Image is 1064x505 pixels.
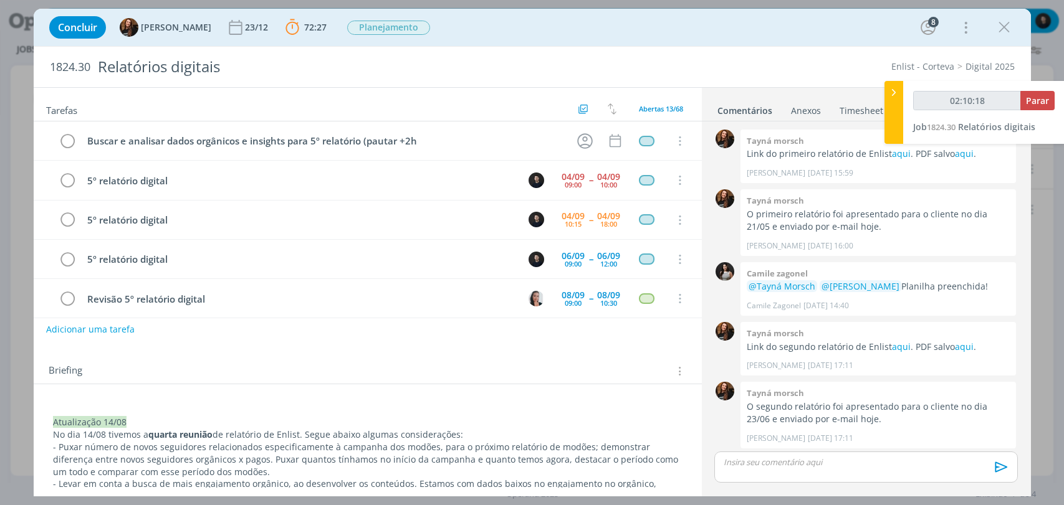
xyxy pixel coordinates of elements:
[892,148,911,159] a: aqui
[891,60,954,72] a: Enlist - Corteva
[529,172,544,188] img: C
[927,121,956,133] span: 1824.30
[716,262,734,281] img: C
[562,172,585,181] div: 04/09
[918,17,938,37] button: 8
[716,189,734,208] img: T
[82,252,517,267] div: 5º relatório digital
[1026,95,1049,106] span: Parar
[527,250,546,268] button: C
[839,99,884,117] a: Timesheet
[747,433,805,444] p: [PERSON_NAME]
[282,17,330,37] button: 72:27
[966,60,1015,72] a: Digital 2025
[304,21,327,33] span: 72:27
[529,291,544,306] img: C
[749,280,815,292] span: @Tayná Morsch
[600,220,617,227] div: 18:00
[747,148,1010,160] p: Link do primeiro relatório de Enlist . PDF salvo .
[1020,91,1055,110] button: Parar
[955,341,974,352] a: aqui
[808,360,853,371] span: [DATE] 17:11
[347,21,430,35] span: Planejamento
[565,181,582,188] div: 09:00
[589,255,593,263] span: --
[747,360,805,371] p: [PERSON_NAME]
[562,291,585,300] div: 08/09
[49,363,82,379] span: Briefing
[141,23,211,32] span: [PERSON_NAME]
[527,171,546,189] button: C
[747,341,1010,353] p: Link do segundo relatório de Enlist . PDF salvo .
[82,212,517,228] div: 5º relatório digital
[608,103,616,115] img: arrow-down-up.svg
[808,168,853,179] span: [DATE] 15:59
[747,280,1010,293] p: Planilha preenchida!
[120,18,211,37] button: T[PERSON_NAME]
[747,168,805,179] p: [PERSON_NAME]
[747,135,804,146] b: Tayná morsch
[716,382,734,400] img: T
[46,318,135,341] button: Adicionar uma tarefa
[527,210,546,229] button: C
[597,212,620,220] div: 04/09
[803,300,849,311] span: [DATE] 14:40
[120,18,138,37] img: T
[597,291,620,300] div: 08/09
[58,22,97,32] span: Concluir
[747,268,808,279] b: Camile zagonel
[562,212,585,220] div: 04/09
[892,341,911,352] a: aqui
[347,20,431,35] button: Planejamento
[958,121,1035,133] span: Relatórios digitais
[589,294,593,303] span: --
[565,260,582,267] div: 09:00
[928,17,939,27] div: 8
[716,322,734,341] img: T
[600,181,617,188] div: 10:00
[565,300,582,306] div: 09:00
[808,240,853,252] span: [DATE] 16:00
[562,252,585,260] div: 06/09
[639,104,683,113] span: Abertas 13/68
[822,280,899,292] span: @[PERSON_NAME]
[747,208,1010,234] p: O primeiro relatório foi apresentado para o cliente no dia 21/05 e enviado por e-mail hoje.
[717,99,773,117] a: Comentários
[46,101,77,116] span: Tarefas
[747,387,804,399] b: Tayná morsch
[82,291,517,307] div: Revisão 5º relatório digital
[747,240,805,252] p: [PERSON_NAME]
[82,133,566,149] div: Buscar e analisar dados orgânicos e insights para 5º relatório (pautar +2h
[589,176,593,184] span: --
[808,433,853,444] span: [DATE] 17:11
[529,252,544,267] img: C
[53,441,683,478] p: - Puxar número de novos seguidores relacionados especificamente à campanha dos modões, para o pró...
[49,16,106,39] button: Concluir
[600,300,617,306] div: 10:30
[747,400,1010,426] p: O segundo relatório foi apresentado para o cliente no dia 23/06 e enviado por e-mail hoje.
[565,220,582,227] div: 10:15
[597,252,620,260] div: 06/09
[82,173,517,189] div: 5º relatório digital
[50,60,90,74] span: 1824.30
[955,148,974,159] a: aqui
[747,300,801,311] p: Camile Zagonel
[93,52,608,82] div: Relatórios digitais
[600,260,617,267] div: 12:00
[597,172,620,181] div: 04/09
[747,328,804,339] b: Tayná morsch
[716,130,734,148] img: T
[245,23,271,32] div: 23/12
[53,428,148,440] span: No dia 14/08 tivemos a
[529,212,544,227] img: C
[589,215,593,224] span: --
[148,428,213,440] strong: quarta reunião
[213,428,463,440] span: de relatório de Enlist. Segue abaixo algumas considerações:
[791,105,821,117] div: Anexos
[34,9,1031,496] div: dialog
[527,289,546,308] button: C
[53,416,127,428] span: Atualização 14/08
[913,121,1035,133] a: Job1824.30Relatórios digitais
[747,195,804,206] b: Tayná morsch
